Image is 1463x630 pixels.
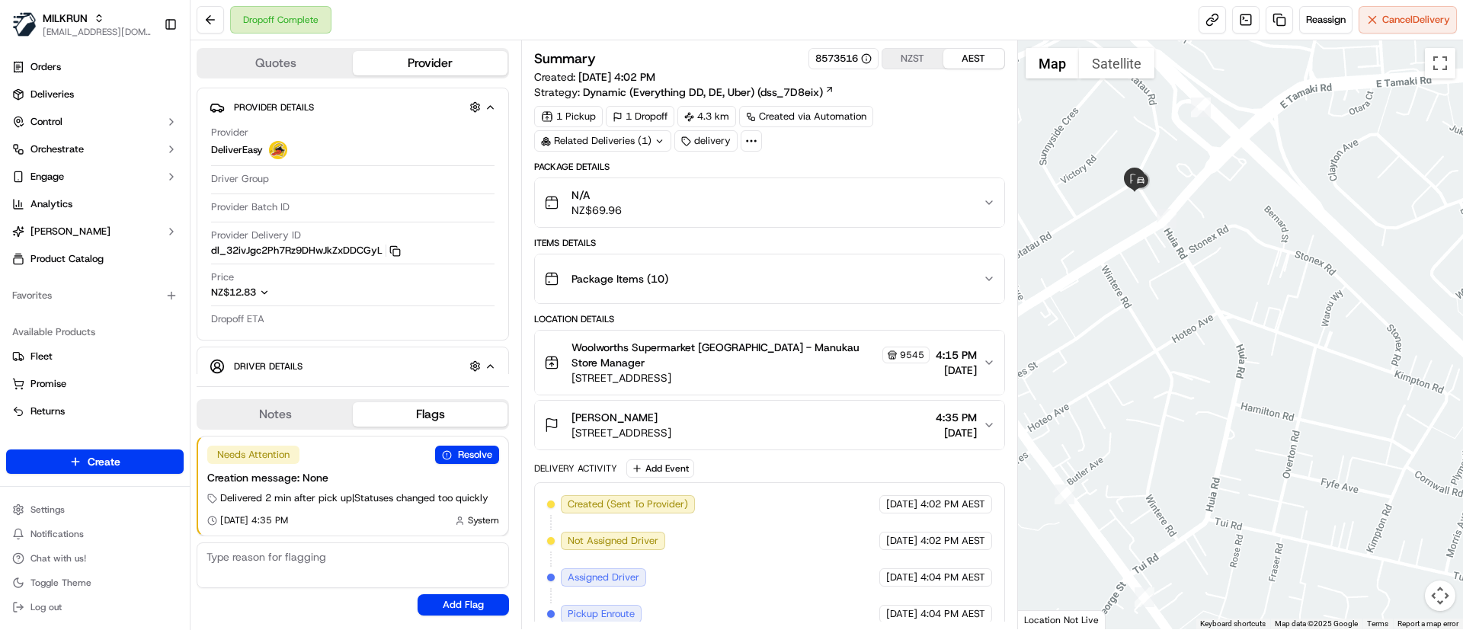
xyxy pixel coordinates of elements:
[6,499,184,520] button: Settings
[353,51,507,75] button: Provider
[568,534,658,548] span: Not Assigned Driver
[920,607,985,621] span: 4:04 PM AEST
[30,60,61,74] span: Orders
[6,320,184,344] div: Available Products
[30,377,66,391] span: Promise
[30,88,74,101] span: Deliveries
[43,26,152,38] button: [EMAIL_ADDRESS][DOMAIN_NAME]
[1022,609,1072,629] img: Google
[568,497,688,511] span: Created (Sent To Provider)
[211,244,401,257] button: dl_32ivJgc2Ph7Rz9DHwJkZxDDCGyL
[1382,13,1450,27] span: Cancel Delivery
[30,405,65,418] span: Returns
[198,402,353,427] button: Notes
[943,49,1004,69] button: AEST
[211,286,256,299] span: NZ$12.83
[234,360,303,373] span: Driver Details
[815,52,872,66] button: 8573516
[6,449,184,474] button: Create
[535,401,1004,449] button: [PERSON_NAME][STREET_ADDRESS]4:35 PM[DATE]
[6,399,184,424] button: Returns
[606,106,674,127] div: 1 Dropoff
[6,548,184,569] button: Chat with us!
[30,197,72,211] span: Analytics
[571,203,622,218] span: NZ$69.96
[534,161,1004,173] div: Package Details
[211,312,264,326] span: Dropoff ETA
[534,237,1004,249] div: Items Details
[12,405,178,418] a: Returns
[578,70,655,84] span: [DATE] 4:02 PM
[30,601,62,613] span: Log out
[211,286,345,299] button: NZ$12.83
[6,372,184,396] button: Promise
[583,85,823,100] span: Dynamic (Everything DD, DE, Uber) (dss_7D8eix)
[677,106,736,127] div: 4.3 km
[30,577,91,589] span: Toggle Theme
[210,94,496,120] button: Provider Details
[198,51,353,75] button: Quotes
[211,229,301,242] span: Provider Delivery ID
[43,11,88,26] button: MILKRUN
[886,534,917,548] span: [DATE]
[30,225,110,238] span: [PERSON_NAME]
[571,340,879,370] span: Woolworths Supermarket [GEOGRAPHIC_DATA] - Manukau Store Manager
[882,49,943,69] button: NZST
[6,110,184,134] button: Control
[583,85,834,100] a: Dynamic (Everything DD, DE, Uber) (dss_7D8eix)
[1018,610,1106,629] div: Location Not Live
[886,571,917,584] span: [DATE]
[30,528,84,540] span: Notifications
[1425,48,1455,78] button: Toggle fullscreen view
[1425,580,1455,611] button: Map camera controls
[535,178,1004,227] button: N/ANZ$69.96
[534,462,617,475] div: Delivery Activity
[211,270,234,284] span: Price
[534,52,596,66] h3: Summary
[920,571,985,584] span: 4:04 PM AEST
[12,350,178,363] a: Fleet
[1022,609,1072,629] a: Open this area in Google Maps (opens a new window)
[30,552,86,564] span: Chat with us!
[571,370,929,385] span: [STREET_ADDRESS]
[568,607,635,621] span: Pickup Enroute
[468,514,499,526] span: System
[234,101,314,114] span: Provider Details
[30,252,104,266] span: Product Catalog
[6,247,184,271] a: Product Catalog
[1306,13,1346,27] span: Reassign
[920,497,985,511] span: 4:02 PM AEST
[30,170,64,184] span: Engage
[211,200,290,214] span: Provider Batch ID
[1397,619,1458,628] a: Report a map error
[211,143,263,157] span: DeliverEasy
[12,12,37,37] img: MILKRUN
[534,130,671,152] div: Related Deliveries (1)
[936,410,977,425] span: 4:35 PM
[1135,587,1154,607] div: 2
[6,55,184,79] a: Orders
[6,192,184,216] a: Analytics
[900,349,924,361] span: 9545
[1055,484,1074,504] div: 1
[220,491,488,505] span: Delivered 2 min after pick up | Statuses changed too quickly
[88,454,120,469] span: Create
[1299,6,1353,34] button: Reassign
[220,514,288,526] span: [DATE] 4:35 PM
[571,425,671,440] span: [STREET_ADDRESS]
[6,283,184,308] div: Favorites
[1079,48,1154,78] button: Show satellite imagery
[739,106,873,127] a: Created via Automation
[30,350,53,363] span: Fleet
[435,446,499,464] button: Resolve
[571,271,668,286] span: Package Items ( 10 )
[936,347,977,363] span: 4:15 PM
[674,130,738,152] div: delivery
[534,85,834,100] div: Strategy:
[1200,619,1266,629] button: Keyboard shortcuts
[1275,619,1358,628] span: Map data ©2025 Google
[210,353,496,379] button: Driver Details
